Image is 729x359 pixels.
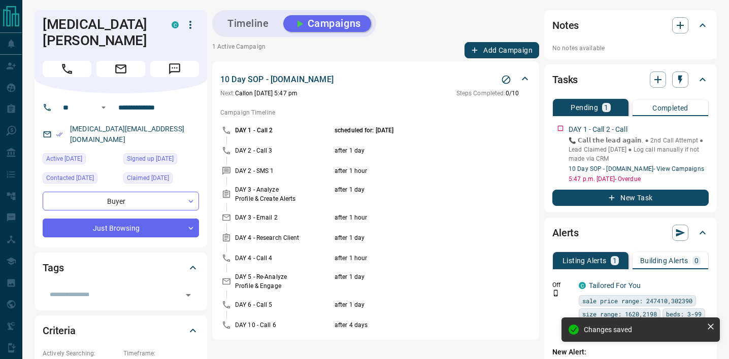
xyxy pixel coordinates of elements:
div: Changes saved [584,326,703,334]
div: Fri Jul 04 2025 [43,153,118,167]
p: DAY 4 - Call 4 [235,254,332,263]
div: Fri Jul 04 2025 [43,172,118,187]
p: Actively Searching: [43,349,118,358]
p: 5:47 p.m. [DATE] - Overdue [569,174,709,184]
div: Criteria [43,318,199,343]
p: DAY 4 - Research Client [235,233,332,242]
p: Off [552,280,573,290]
p: Campaign Timeline [220,108,531,117]
p: after 1 day [335,300,496,309]
p: Building Alerts [640,257,688,264]
div: condos.ca [579,282,586,289]
button: Add Campaign [465,42,539,58]
span: Next: [220,90,235,97]
p: Completed [652,104,688,112]
div: Fri Jul 04 2025 [123,153,199,167]
p: Pending [571,104,598,111]
p: 1 [604,104,608,111]
span: Contacted [DATE] [46,173,94,183]
p: DAY 10 - Call 6 [235,320,332,330]
div: Buyer [43,192,199,210]
p: Timeframe: [123,349,199,358]
p: DAY 5 - Re-Analyze Profile & Engage [235,272,332,291]
div: Tasks [552,67,709,92]
h2: Notes [552,17,579,33]
a: [MEDICAL_DATA][EMAIL_ADDRESS][DOMAIN_NAME] [70,125,184,143]
p: 📞 𝗖𝗮𝗹𝗹 𝘁𝗵𝗲 𝗹𝗲𝗮𝗱 𝗮𝗴𝗮𝗶𝗻. ● 2nd Call Attempt ● Lead Claimed [DATE] ‎● Log call manually if not made ... [569,136,709,163]
div: Alerts [552,221,709,245]
div: 10 Day SOP - [DOMAIN_NAME]Stop CampaignNext:Callon [DATE] 5:47 pmSteps Completed:0/10 [220,71,531,100]
p: New Alert: [552,347,709,357]
button: Open [181,288,195,302]
p: after 1 hour [335,254,496,263]
div: condos.ca [172,21,179,28]
p: after 1 day [335,272,496,291]
p: DAY 3 - Email 2 [235,213,332,222]
p: DAY 1 - Call 2 [235,126,332,135]
h2: Criteria [43,322,76,339]
p: after 1 day [335,185,496,203]
p: No notes available [552,44,709,53]
p: 1 Active Campaign [212,42,266,58]
p: 0 / 10 [456,89,519,98]
p: DAY 1 - Call 2 - Call [569,124,627,135]
svg: Email Verified [56,131,63,138]
svg: Push Notification Only [552,290,559,297]
p: after 1 day [335,146,496,155]
p: Listing Alerts [562,257,607,264]
p: after 4 days [335,320,496,330]
div: Notes [552,13,709,38]
p: scheduled for: [DATE] [335,126,496,135]
span: Message [150,61,199,77]
p: DAY 6 - Call 5 [235,300,332,309]
span: Email [96,61,145,77]
div: Just Browsing [43,219,199,237]
a: Tailored For You [589,281,641,290]
p: after 1 day [335,233,496,242]
button: Open [97,101,110,114]
span: Call [43,61,91,77]
p: 0 [694,257,699,264]
div: Tags [43,256,199,280]
p: after 1 hour [335,213,496,222]
p: 10 Day SOP - [DOMAIN_NAME] [220,74,334,86]
span: Signed up [DATE] [127,154,174,164]
h1: [MEDICAL_DATA][PERSON_NAME] [43,16,156,49]
span: Active [DATE] [46,154,82,164]
h2: Tags [43,260,63,276]
h2: Alerts [552,225,579,241]
h2: Tasks [552,71,578,88]
span: size range: 1620,2198 [582,309,657,319]
p: after 1 hour [335,166,496,175]
p: 1 [613,257,617,264]
span: sale price range: 247410,302390 [582,296,692,306]
button: Timeline [217,15,279,32]
button: New Task [552,190,709,206]
button: Campaigns [283,15,371,32]
p: DAY 3 - Analyze Profile & Create Alerts [235,185,332,203]
div: Fri Jul 04 2025 [123,172,199,187]
p: Call on [DATE] 5:47 pm [220,89,297,98]
span: Claimed [DATE] [127,173,169,183]
button: Stop Campaign [499,72,514,87]
span: beds: 3-99 [666,309,702,319]
a: 10 Day SOP - [DOMAIN_NAME]- View Campaigns [569,165,704,172]
span: Steps Completed: [456,90,506,97]
p: DAY 2 - Call 3 [235,146,332,155]
p: DAY 2 - SMS 1 [235,166,332,175]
